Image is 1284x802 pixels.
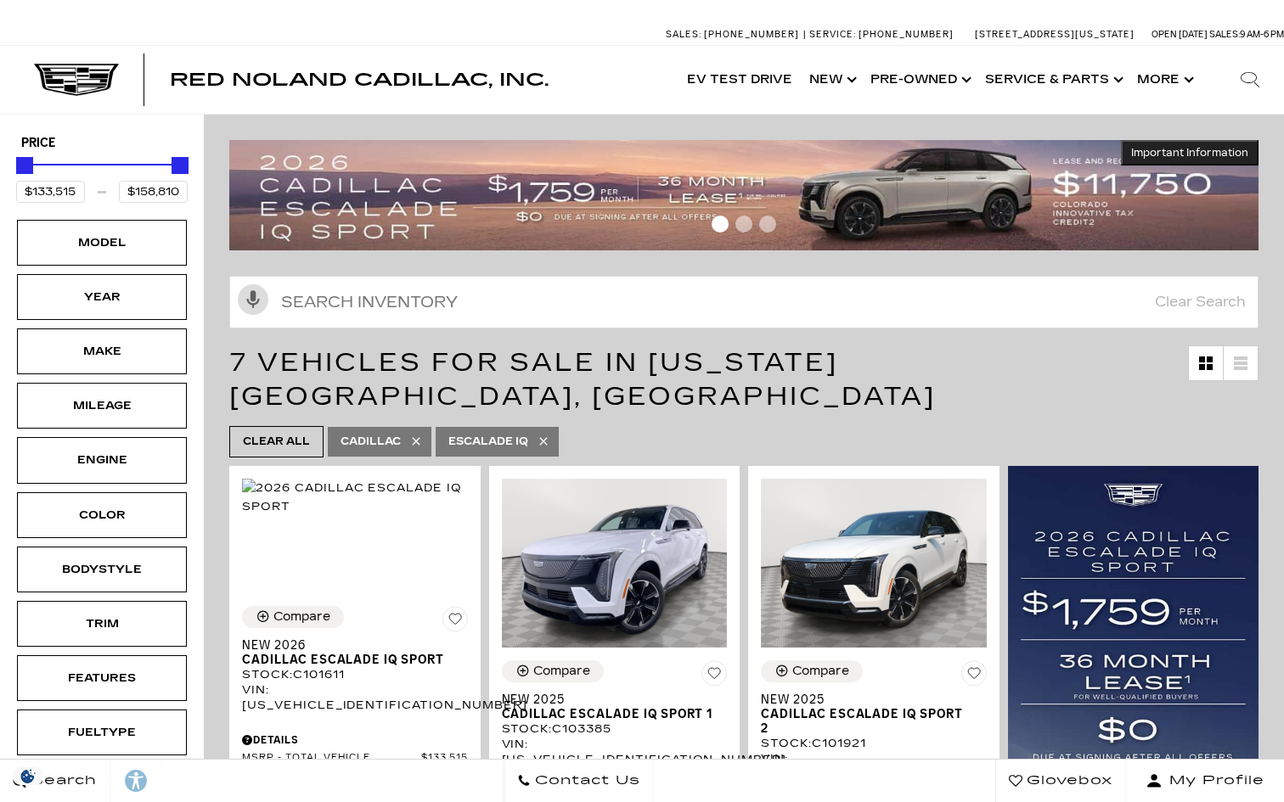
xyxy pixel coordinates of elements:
[59,560,144,579] div: Bodystyle
[801,46,862,114] a: New
[170,70,549,90] span: Red Noland Cadillac, Inc.
[242,653,455,667] span: Cadillac ESCALADE IQ Sport
[735,216,752,233] span: Go to slide 2
[242,752,468,777] a: MSRP - Total Vehicle Price $133,515
[442,606,468,638] button: Save Vehicle
[502,737,728,767] div: VIN: [US_VEHICLE_IDENTIFICATION_NUMBER]
[502,693,715,707] span: New 2025
[59,342,144,361] div: Make
[34,64,119,96] img: Cadillac Dark Logo with Cadillac White Text
[242,638,468,667] a: New 2026Cadillac ESCALADE IQ Sport
[59,614,144,633] div: Trim
[809,29,856,40] span: Service:
[1209,29,1240,40] span: Sales:
[1022,769,1112,793] span: Glovebox
[761,693,974,707] span: New 2025
[761,707,974,736] span: Cadillac ESCALADE IQ Sport 2
[59,396,144,415] div: Mileage
[712,216,729,233] span: Go to slide 1
[26,769,97,793] span: Search
[704,29,799,40] span: [PHONE_NUMBER]
[16,157,33,174] div: Minimum Price
[448,431,528,452] span: Escalade IQ
[502,721,728,737] div: Stock : C103385
[761,693,987,736] a: New 2025Cadillac ESCALADE IQ Sport 2
[59,723,144,742] div: Fueltype
[170,71,549,88] a: Red Noland Cadillac, Inc.
[119,181,188,203] input: Maximum
[16,181,85,203] input: Minimum
[341,431,401,452] span: Cadillac
[679,46,801,114] a: EV Test Drive
[803,30,958,39] a: Service: [PHONE_NUMBER]
[759,216,776,233] span: Go to slide 3
[59,288,144,306] div: Year
[17,437,187,483] div: EngineEngine
[666,30,803,39] a: Sales: [PHONE_NUMBER]
[16,151,188,203] div: Price
[17,601,187,647] div: TrimTrim
[1163,769,1264,793] span: My Profile
[17,220,187,266] div: ModelModel
[502,479,728,648] img: 2025 Cadillac ESCALADE IQ Sport 1
[17,492,187,538] div: ColorColor
[1240,29,1284,40] span: 9 AM-6 PM
[761,479,987,648] img: 2025 Cadillac ESCALADE IQ Sport 2
[242,732,468,748] div: Pricing Details - New 2026 Cadillac ESCALADE IQ Sport
[502,660,604,682] button: Compare Vehicle
[59,506,144,524] div: Color
[1126,760,1284,802] button: Open user profile menu
[761,660,863,682] button: Compare Vehicle
[531,769,640,793] span: Contact Us
[859,29,954,40] span: [PHONE_NUMBER]
[995,760,1126,802] a: Glovebox
[273,609,330,625] div: Compare
[242,479,468,516] img: 2026 Cadillac ESCALADE IQ Sport
[17,274,187,320] div: YearYear
[1131,146,1248,160] span: Important Information
[242,752,421,777] span: MSRP - Total Vehicle Price
[242,638,455,653] span: New 2026
[229,347,936,412] span: 7 Vehicles for Sale in [US_STATE][GEOGRAPHIC_DATA], [GEOGRAPHIC_DATA]
[243,431,310,452] span: Clear All
[421,752,468,777] span: $133,515
[502,693,728,721] a: New 2025Cadillac ESCALADE IQ Sport 1
[975,29,1135,40] a: [STREET_ADDRESS][US_STATE]
[21,136,183,151] h5: Price
[17,328,187,374] div: MakeMake
[1152,29,1208,40] span: Open [DATE]
[977,46,1129,114] a: Service & Parts
[502,707,715,721] span: Cadillac ESCALADE IQ Sport 1
[1121,140,1259,165] button: Important Information
[862,46,977,114] a: Pre-Owned
[238,284,268,315] svg: Click to toggle on voice search
[59,451,144,469] div: Engine
[59,233,144,252] div: Model
[761,736,987,751] div: Stock : C101921
[792,664,849,679] div: Compare
[17,655,187,701] div: FeaturesFeatures
[533,664,590,679] div: Compare
[961,660,987,693] button: Save Vehicle
[8,767,48,785] section: Click to Open Cookie Consent Modal
[229,140,1259,250] img: 2509-September-FOM-Escalade-IQ-Lease9
[242,606,344,628] button: Compare Vehicle
[59,669,144,687] div: Features
[761,751,987,782] div: VIN: [US_VEHICLE_IDENTIFICATION_NUMBER]
[1129,46,1199,114] button: More
[172,157,189,174] div: Maximum Price
[701,660,727,693] button: Save Vehicle
[242,667,468,682] div: Stock : C101611
[504,760,654,802] a: Contact Us
[242,682,468,713] div: VIN: [US_VEHICLE_IDENTIFICATION_NUMBER]
[666,29,701,40] span: Sales:
[17,709,187,755] div: FueltypeFueltype
[229,276,1259,328] input: Search Inventory
[17,383,187,429] div: MileageMileage
[17,547,187,592] div: BodystyleBodystyle
[8,767,48,785] img: Opt-Out Icon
